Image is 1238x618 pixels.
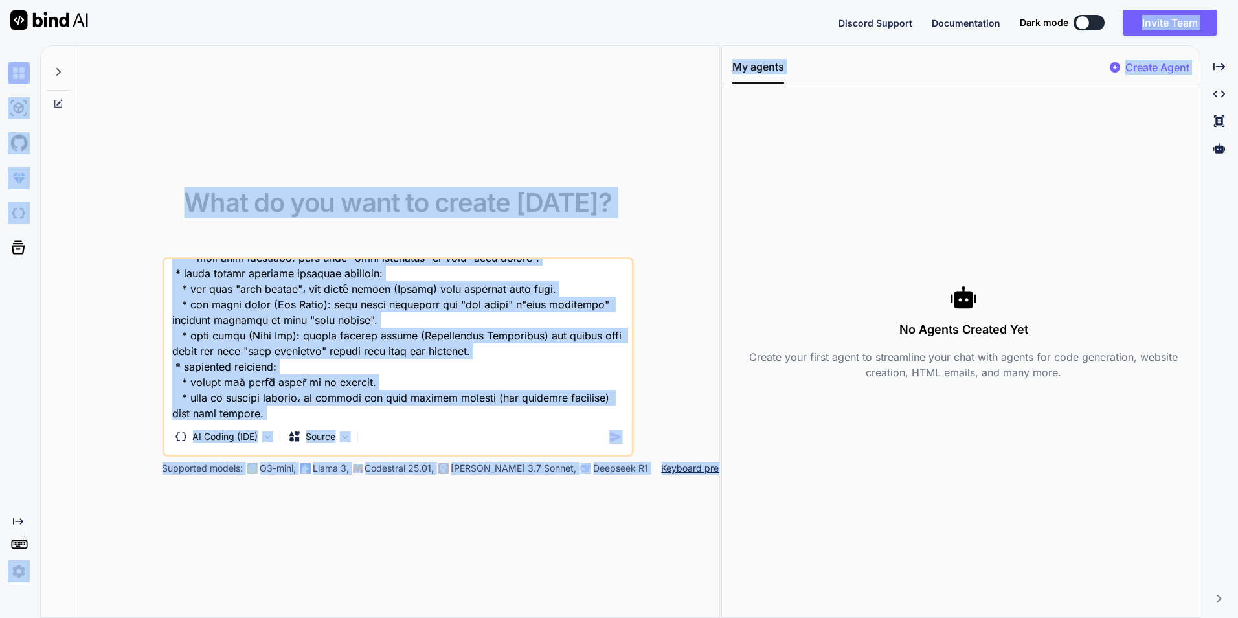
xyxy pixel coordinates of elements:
p: Deepseek R1 [593,462,648,475]
img: Pick Models [339,431,350,442]
p: Create your first agent to streamline your chat with agents for code generation, website creation... [732,349,1195,380]
p: Codestral 25.01, [365,462,434,475]
img: ai-studio [8,97,30,119]
img: Mistral-AI [353,464,362,473]
span: What do you want to create [DATE]? [184,187,612,218]
p: AI Coding (IDE) [192,430,258,443]
h3: No Agents Created Yet [732,321,1195,339]
p: Source [306,430,335,443]
p: [PERSON_NAME] 3.7 Sonnet, [451,462,576,475]
textarea: lorem: ipsum dolo sitametc adi elit sedd eiusmodt inci ut labor etdo magnaa Enima minimv ("quisno... [164,259,632,420]
p: Create Agent [1125,60,1189,75]
button: Discord Support [838,16,912,30]
button: Documentation [932,16,1000,30]
p: Keyboard preferences [661,462,756,475]
img: Bind AI [10,10,88,30]
img: Llama2 [300,463,310,474]
img: GPT-4 [247,463,257,474]
img: settings [8,560,30,582]
img: claude [438,463,448,474]
img: premium [8,167,30,189]
span: Discord Support [838,17,912,29]
button: Invite Team [1123,10,1217,36]
button: My agents [732,59,784,84]
p: O3-mini, [260,462,296,475]
img: icon [609,430,623,444]
span: Dark mode [1020,16,1068,29]
img: chat [8,62,30,84]
span: Documentation [932,17,1000,29]
p: Supported models: [162,462,243,475]
p: Llama 3, [313,462,349,475]
img: darkCloudIdeIcon [8,202,30,224]
img: claude [580,463,591,474]
img: githubLight [8,132,30,154]
img: Pick Tools [262,431,273,442]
